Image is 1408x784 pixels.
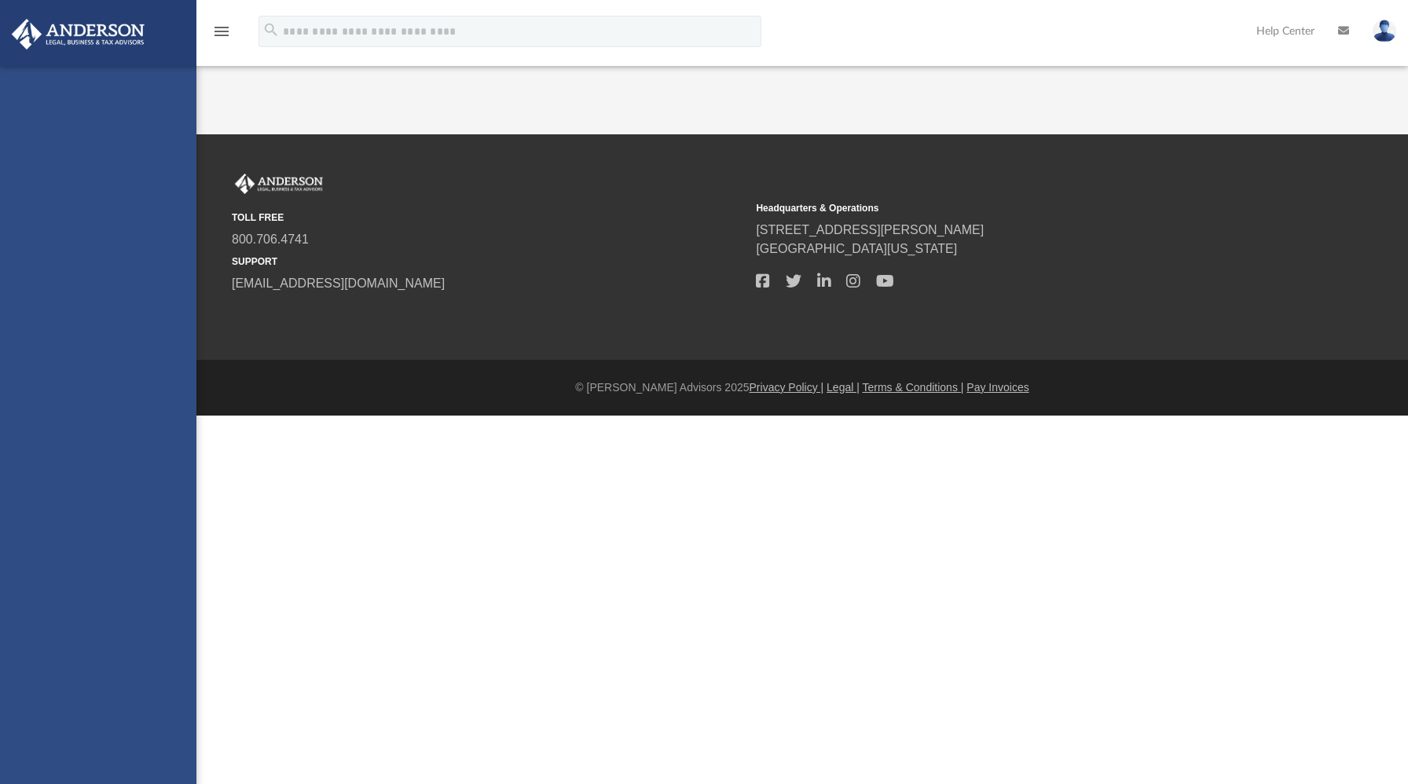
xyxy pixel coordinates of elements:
[756,223,984,236] a: [STREET_ADDRESS][PERSON_NAME]
[863,381,964,394] a: Terms & Conditions |
[196,379,1408,396] div: © [PERSON_NAME] Advisors 2025
[232,174,326,194] img: Anderson Advisors Platinum Portal
[262,21,280,38] i: search
[756,201,1269,215] small: Headquarters & Operations
[756,242,957,255] a: [GEOGRAPHIC_DATA][US_STATE]
[232,277,445,290] a: [EMAIL_ADDRESS][DOMAIN_NAME]
[827,381,860,394] a: Legal |
[750,381,824,394] a: Privacy Policy |
[1373,20,1396,42] img: User Pic
[232,255,745,269] small: SUPPORT
[212,30,231,41] a: menu
[232,233,309,246] a: 800.706.4741
[966,381,1028,394] a: Pay Invoices
[232,211,745,225] small: TOLL FREE
[7,19,149,49] img: Anderson Advisors Platinum Portal
[212,22,231,41] i: menu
